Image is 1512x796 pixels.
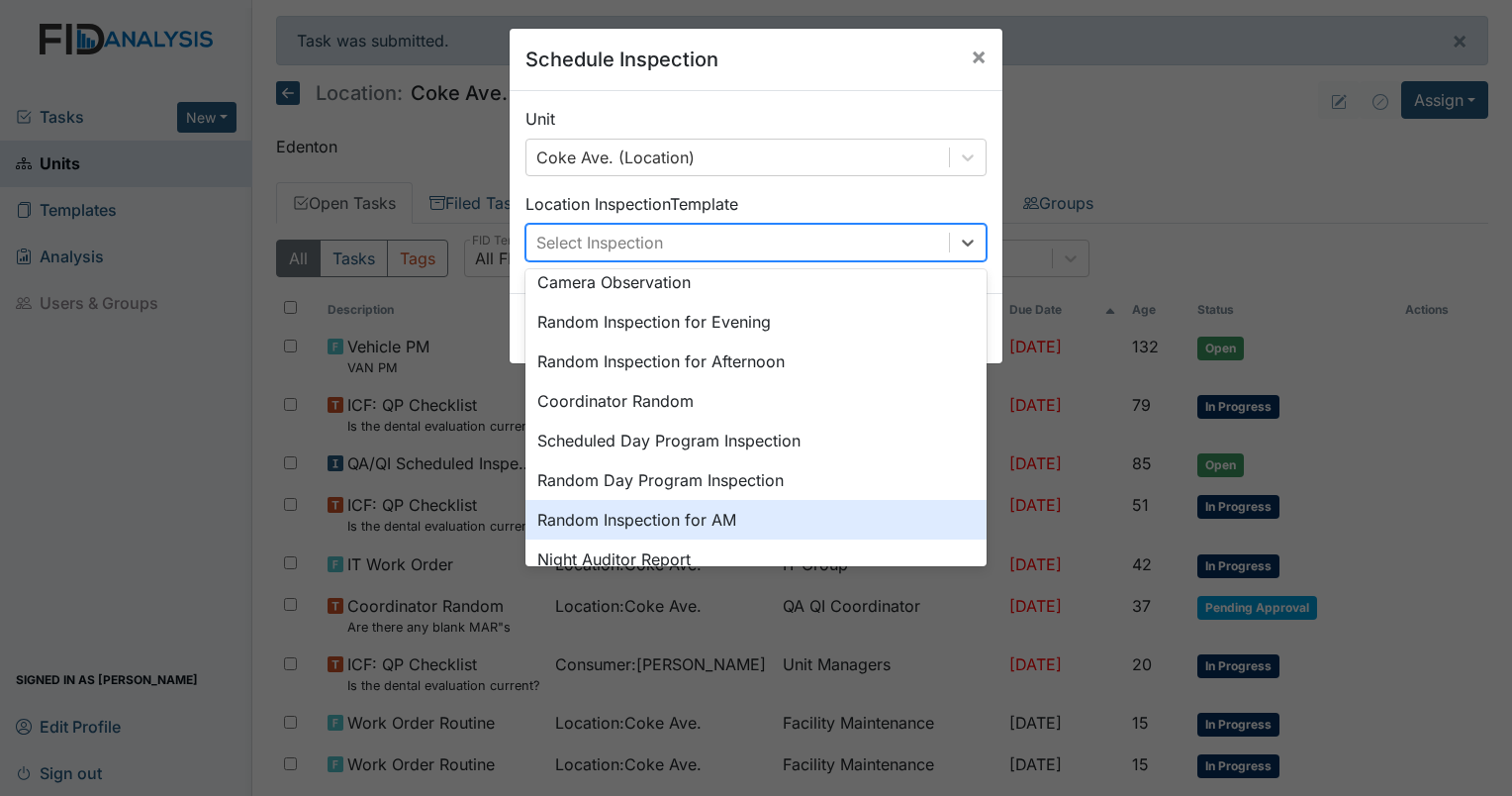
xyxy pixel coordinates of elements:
div: Random Inspection for Evening [525,302,987,342]
button: Close [955,29,1002,84]
div: Camera Observation [525,262,987,302]
h5: Schedule Inspection [525,45,718,74]
div: Random Inspection for Afternoon [525,342,987,381]
label: Location Inspection Template [525,192,738,216]
label: Unit [525,107,555,131]
span: × [971,42,987,70]
div: Coordinator Random [525,381,987,421]
div: Random Day Program Inspection [525,460,987,500]
div: Random Inspection for AM [525,500,987,540]
div: Coke Ave. (Location) [536,146,695,169]
div: Scheduled Day Program Inspection [525,421,987,460]
div: Night Auditor Report [525,540,987,579]
div: Select Inspection [536,231,663,254]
